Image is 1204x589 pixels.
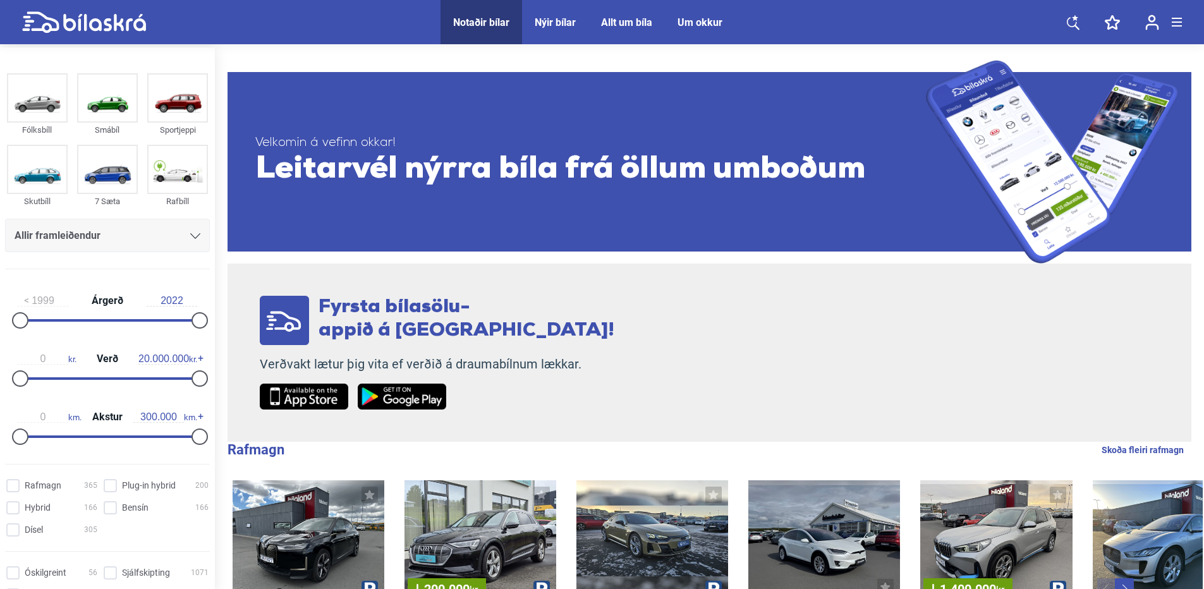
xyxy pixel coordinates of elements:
a: Allt um bíla [601,16,652,28]
span: 365 [84,479,97,492]
div: Sportjeppi [147,123,208,137]
span: kr. [138,353,197,365]
a: Notaðir bílar [453,16,509,28]
div: 7 Sæta [77,194,138,209]
span: Leitarvél nýrra bíla frá öllum umboðum [255,151,926,189]
span: Allir framleiðendur [15,227,100,245]
span: Velkomin á vefinn okkar! [255,135,926,151]
span: Plug-in hybrid [122,479,176,492]
span: kr. [18,353,76,365]
span: Bensín [122,501,149,514]
span: 166 [195,501,209,514]
span: Óskilgreint [25,566,66,580]
span: Sjálfskipting [122,566,170,580]
a: Um okkur [678,16,722,28]
span: Fyrsta bílasölu- appið á [GEOGRAPHIC_DATA]! [319,298,614,341]
span: Árgerð [88,296,126,306]
div: Rafbíll [147,194,208,209]
a: Nýir bílar [535,16,576,28]
a: Skoða fleiri rafmagn [1102,442,1184,458]
a: Velkomin á vefinn okkar!Leitarvél nýrra bíla frá öllum umboðum [228,60,1191,264]
span: Verð [94,354,121,364]
span: km. [133,411,197,423]
div: Smábíl [77,123,138,137]
b: Rafmagn [228,442,284,458]
div: Fólksbíll [7,123,68,137]
span: Dísel [25,523,43,537]
span: 56 [88,566,97,580]
span: km. [18,411,82,423]
span: 200 [195,479,209,492]
span: Hybrid [25,501,51,514]
span: Akstur [89,412,126,422]
span: 305 [84,523,97,537]
span: 1071 [191,566,209,580]
img: user-login.svg [1145,15,1159,30]
div: Skutbíll [7,194,68,209]
p: Verðvakt lætur þig vita ef verðið á draumabílnum lækkar. [260,356,614,372]
span: Rafmagn [25,479,61,492]
span: 166 [84,501,97,514]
